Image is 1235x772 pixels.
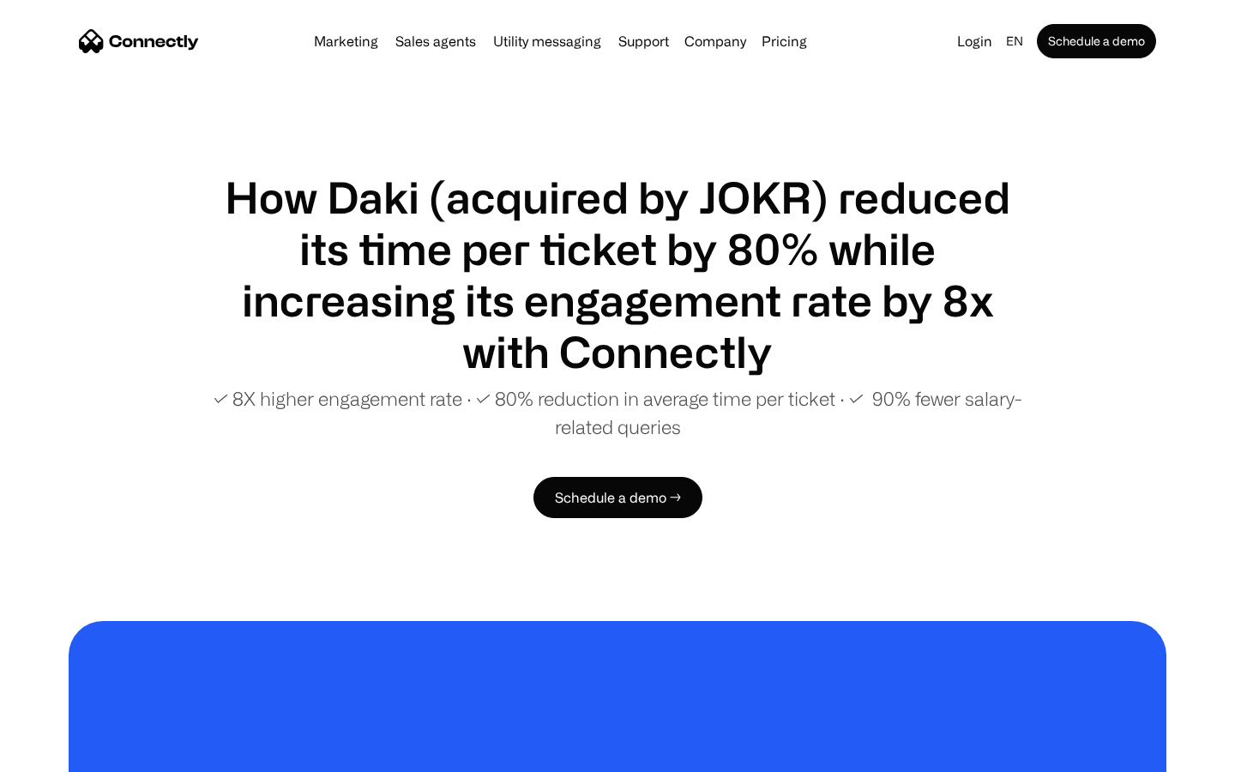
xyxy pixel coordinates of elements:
[206,172,1029,377] h1: How Daki (acquired by JOKR) reduced its time per ticket by 80% while increasing its engagement ra...
[17,740,103,766] aside: Language selected: English
[34,742,103,766] ul: Language list
[206,384,1029,441] p: ✓ 8X higher engagement rate ∙ ✓ 80% reduction in average time per ticket ∙ ✓ 90% fewer salary-rel...
[611,34,676,48] a: Support
[755,34,814,48] a: Pricing
[1037,24,1156,58] a: Schedule a demo
[389,34,483,48] a: Sales agents
[533,477,702,518] a: Schedule a demo →
[684,29,746,53] div: Company
[307,34,385,48] a: Marketing
[950,29,999,53] a: Login
[486,34,608,48] a: Utility messaging
[1006,29,1023,53] div: en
